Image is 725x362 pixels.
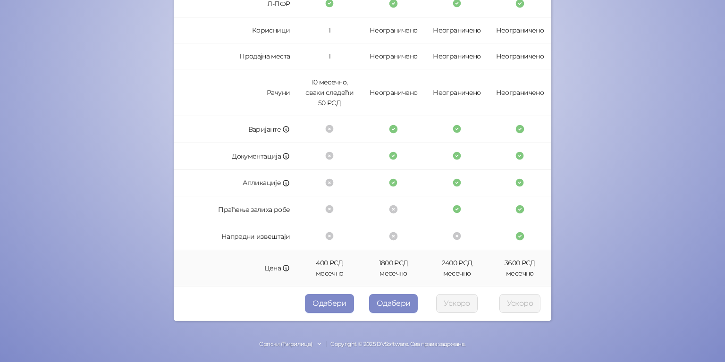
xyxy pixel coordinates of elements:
td: Неограничено [489,43,551,69]
div: Српски (Ћирилица) [259,340,312,349]
td: Неограничено [425,17,488,43]
button: Ускоро [436,294,477,313]
td: Апликације [174,170,297,197]
td: Продајна места [174,43,297,69]
button: Одабери [305,294,354,313]
td: 400 РСД месечно [297,250,362,286]
button: Ускоро [499,294,540,313]
td: 2400 РСД месечно [425,250,488,286]
td: 1 [297,17,362,43]
td: 1800 РСД месечно [362,250,426,286]
td: 10 месечно, сваки следећи 50 РСД [297,69,362,116]
td: 1 [297,43,362,69]
td: Рачуни [174,69,297,116]
button: Одабери [369,294,418,313]
td: Неограничено [425,69,488,116]
td: Неограничено [489,17,551,43]
td: Напредни извештаји [174,223,297,250]
td: Корисници [174,17,297,43]
td: Неограничено [362,17,426,43]
td: Неограничено [362,43,426,69]
td: Неограничено [489,69,551,116]
td: Неограничено [425,43,488,69]
td: 3600 РСД месечно [489,250,551,286]
td: Цена [174,250,297,286]
td: Варијанте [174,116,297,143]
td: Неограничено [362,69,426,116]
td: Праћење залиха робе [174,196,297,223]
td: Документација [174,143,297,170]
